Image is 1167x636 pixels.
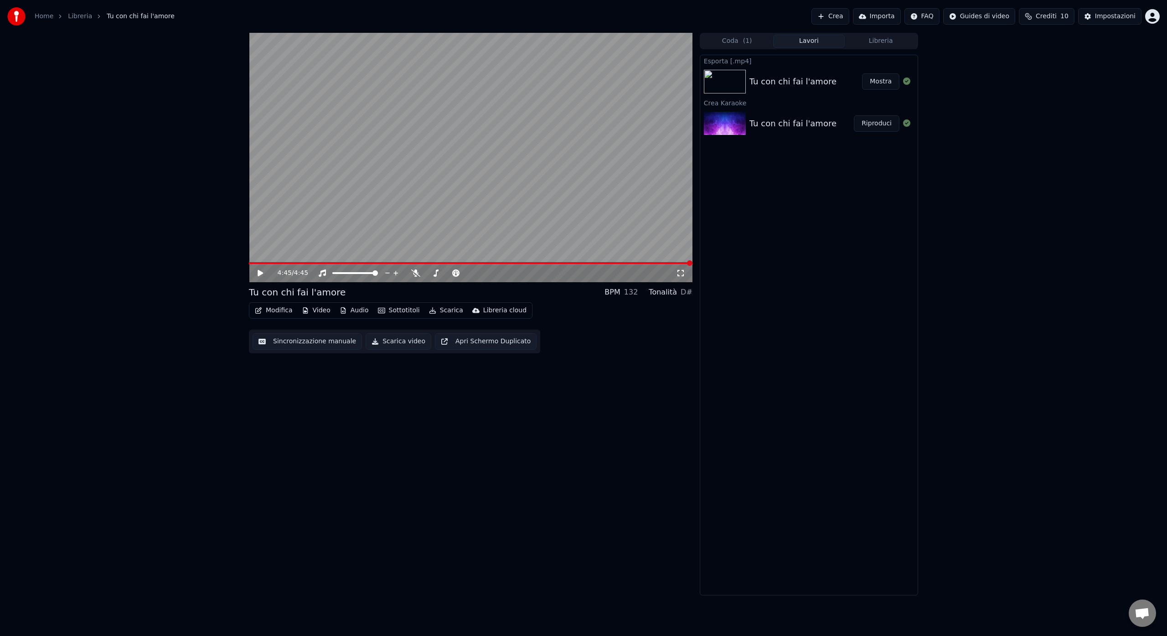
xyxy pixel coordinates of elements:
a: Aprire la chat [1129,600,1156,627]
span: Crediti [1036,12,1057,21]
span: Tu con chi fai l'amore [107,12,175,21]
button: Impostazioni [1078,8,1141,25]
button: Importa [853,8,901,25]
button: Audio [336,304,372,317]
span: 4:45 [278,269,292,278]
div: Tu con chi fai l'amore [749,75,837,88]
button: Crediti10 [1019,8,1074,25]
span: 4:45 [294,269,308,278]
div: Esporta [.mp4] [700,55,918,66]
button: Sottotitoli [374,304,423,317]
span: ( 1 ) [743,36,752,46]
div: BPM [604,287,620,298]
div: Tu con chi fai l'amore [249,286,346,299]
button: Coda [701,35,773,48]
div: Tonalità [649,287,677,298]
button: Sincronizzazione manuale [253,333,362,350]
button: Modifica [251,304,296,317]
button: Libreria [845,35,917,48]
button: Video [298,304,334,317]
nav: breadcrumb [35,12,175,21]
div: 132 [624,287,638,298]
button: Guides di video [943,8,1015,25]
button: Crea [811,8,849,25]
div: / [278,269,299,278]
button: Mostra [862,73,899,90]
div: D# [681,287,692,298]
a: Home [35,12,53,21]
button: Scarica [425,304,467,317]
button: Apri Schermo Duplicato [435,333,537,350]
button: Riproduci [854,115,899,132]
button: FAQ [904,8,940,25]
img: youka [7,7,26,26]
a: Libreria [68,12,92,21]
div: Tu con chi fai l'amore [749,117,837,130]
button: Scarica video [366,333,431,350]
div: Impostazioni [1095,12,1136,21]
span: 10 [1060,12,1069,21]
div: Libreria cloud [483,306,527,315]
div: Crea Karaoke [700,97,918,108]
button: Lavori [773,35,845,48]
